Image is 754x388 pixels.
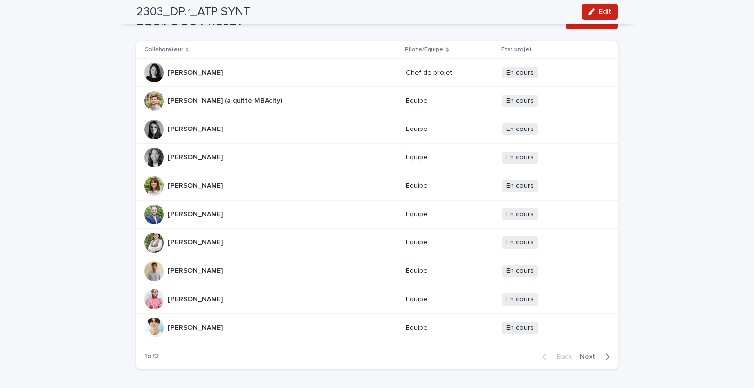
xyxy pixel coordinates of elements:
[502,208,538,221] span: En cours
[144,44,183,55] p: Collaborateur
[406,125,494,133] p: Equipe
[168,95,284,105] p: [PERSON_NAME] (a quitté MBAcity)
[136,285,618,313] tr: [PERSON_NAME][PERSON_NAME] EquipeEn cours
[136,143,618,172] tr: [PERSON_NAME][PERSON_NAME] EquipeEn cours
[168,208,225,219] p: [PERSON_NAME]
[136,115,618,144] tr: [PERSON_NAME][PERSON_NAME] EquipeEn cours
[599,8,611,15] span: Edit
[535,352,576,361] button: Back
[168,293,225,304] p: [PERSON_NAME]
[168,180,225,190] p: [PERSON_NAME]
[502,180,538,192] span: En cours
[576,352,618,361] button: Next
[501,44,532,55] p: Etat projet
[406,295,494,304] p: Equipe
[136,229,618,257] tr: [PERSON_NAME][PERSON_NAME] EquipeEn cours
[406,97,494,105] p: Equipe
[405,44,443,55] p: Pilote/Equipe
[136,200,618,229] tr: [PERSON_NAME][PERSON_NAME] EquipeEn cours
[136,257,618,285] tr: [PERSON_NAME][PERSON_NAME] EquipeEn cours
[502,236,538,249] span: En cours
[502,67,538,79] span: En cours
[502,265,538,277] span: En cours
[502,95,538,107] span: En cours
[168,67,225,77] p: [PERSON_NAME]
[406,324,494,332] p: Equipe
[168,152,225,162] p: [PERSON_NAME]
[502,293,538,306] span: En cours
[168,265,225,275] p: [PERSON_NAME]
[168,322,225,332] p: [PERSON_NAME]
[136,344,166,368] p: 1 of 2
[168,236,225,247] p: [PERSON_NAME]
[580,353,601,360] span: Next
[406,154,494,162] p: Equipe
[406,238,494,247] p: Equipe
[136,5,250,19] h2: 2303_DP.r_ATP SYNT
[406,267,494,275] p: Equipe
[168,123,225,133] p: [PERSON_NAME]
[582,4,618,20] button: Edit
[406,210,494,219] p: Equipe
[406,182,494,190] p: Equipe
[406,69,494,77] p: Chef de projet
[551,353,572,360] span: Back
[136,58,618,87] tr: [PERSON_NAME][PERSON_NAME] Chef de projetEn cours
[502,322,538,334] span: En cours
[136,313,618,342] tr: [PERSON_NAME][PERSON_NAME] EquipeEn cours
[136,87,618,115] tr: [PERSON_NAME] (a quitté MBAcity)[PERSON_NAME] (a quitté MBAcity) EquipeEn cours
[136,172,618,200] tr: [PERSON_NAME][PERSON_NAME] EquipeEn cours
[502,123,538,135] span: En cours
[502,152,538,164] span: En cours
